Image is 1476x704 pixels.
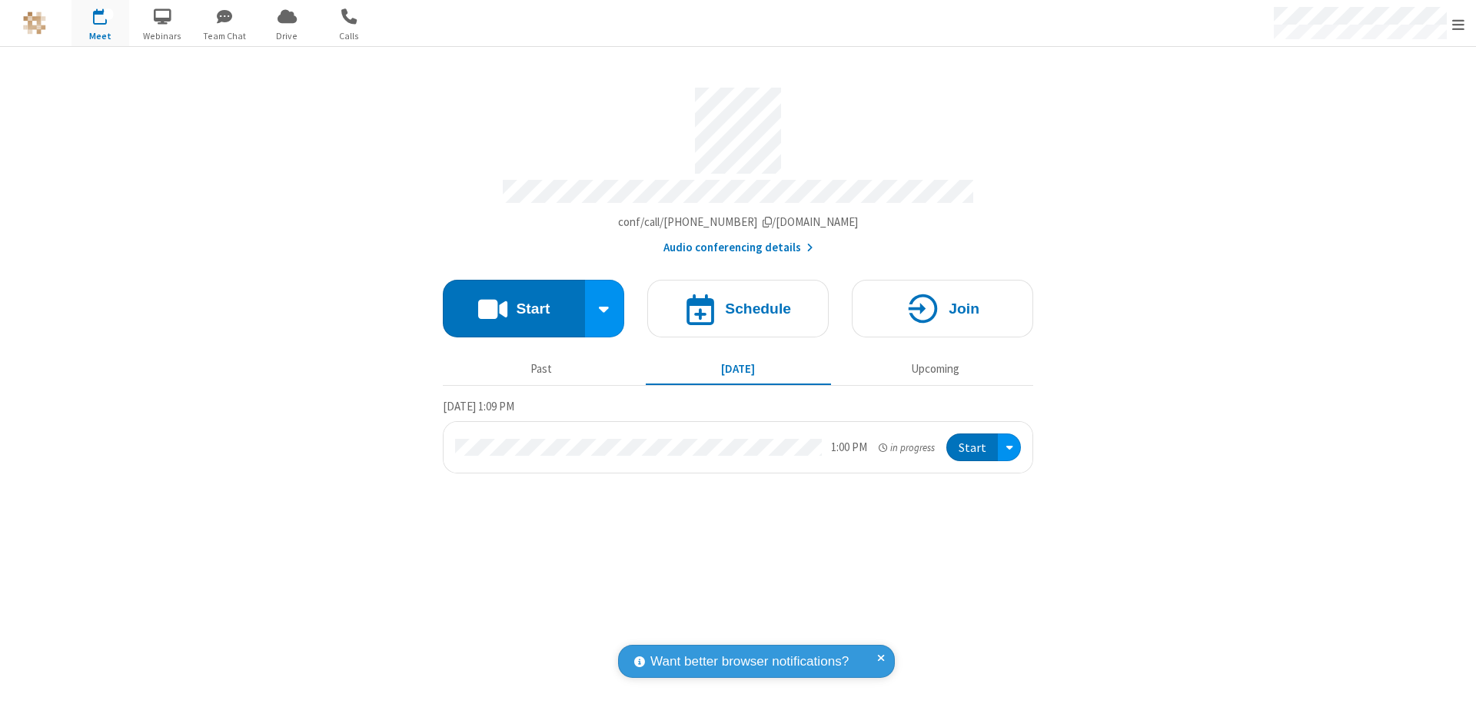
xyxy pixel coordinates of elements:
[104,8,114,20] div: 1
[71,29,129,43] span: Meet
[258,29,316,43] span: Drive
[946,433,998,462] button: Start
[321,29,378,43] span: Calls
[449,354,634,384] button: Past
[725,301,791,316] h4: Schedule
[23,12,46,35] img: QA Selenium DO NOT DELETE OR CHANGE
[1438,664,1464,693] iframe: Chat
[831,439,867,457] div: 1:00 PM
[998,433,1021,462] div: Open menu
[650,652,849,672] span: Want better browser notifications?
[134,29,191,43] span: Webinars
[949,301,979,316] h4: Join
[879,440,935,455] em: in progress
[646,354,831,384] button: [DATE]
[618,214,859,229] span: Copy my meeting room link
[443,399,514,413] span: [DATE] 1:09 PM
[843,354,1028,384] button: Upcoming
[647,280,829,337] button: Schedule
[443,280,585,337] button: Start
[585,280,625,337] div: Start conference options
[443,397,1033,474] section: Today's Meetings
[516,301,550,316] h4: Start
[618,214,859,231] button: Copy my meeting room linkCopy my meeting room link
[443,76,1033,257] section: Account details
[663,239,813,257] button: Audio conferencing details
[196,29,254,43] span: Team Chat
[852,280,1033,337] button: Join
